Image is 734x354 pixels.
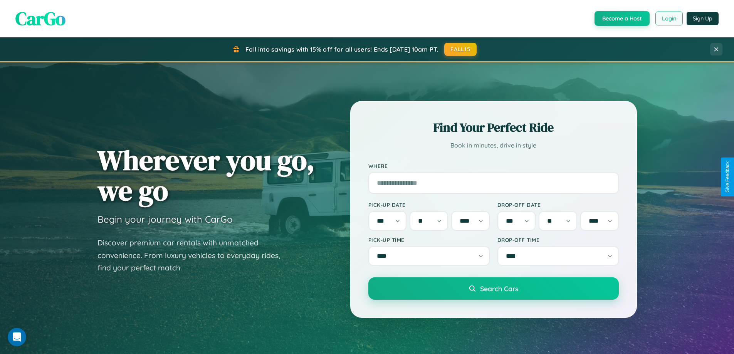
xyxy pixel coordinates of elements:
button: FALL15 [444,43,477,56]
p: Discover premium car rentals with unmatched convenience. From luxury vehicles to everyday rides, ... [97,237,290,274]
label: Drop-off Date [497,201,619,208]
button: Search Cars [368,277,619,300]
span: Search Cars [480,284,518,293]
h3: Begin your journey with CarGo [97,213,233,225]
h1: Wherever you go, we go [97,145,315,206]
button: Become a Host [595,11,650,26]
label: Drop-off Time [497,237,619,243]
button: Login [655,12,683,25]
iframe: Intercom live chat [8,328,26,346]
label: Pick-up Date [368,201,490,208]
span: CarGo [15,6,66,31]
span: Fall into savings with 15% off for all users! Ends [DATE] 10am PT. [245,45,438,53]
label: Pick-up Time [368,237,490,243]
div: Give Feedback [725,161,730,193]
p: Book in minutes, drive in style [368,140,619,151]
label: Where [368,163,619,169]
button: Sign Up [687,12,719,25]
h2: Find Your Perfect Ride [368,119,619,136]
